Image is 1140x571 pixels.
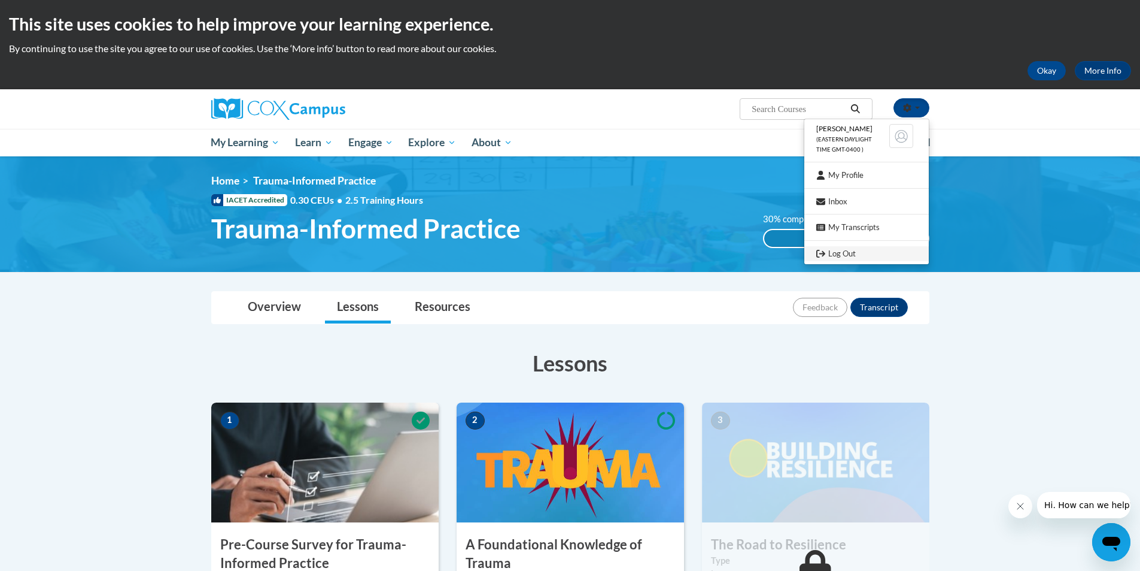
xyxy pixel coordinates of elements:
h3: Lessons [211,348,929,378]
div: Main menu [193,129,947,156]
a: My Transcripts [804,220,929,235]
a: Logout [804,246,929,261]
span: My Learning [211,135,279,150]
span: (Eastern Daylight Time GMT-0400 ) [816,136,872,153]
span: • [337,194,342,206]
img: Course Image [702,403,929,522]
a: Inbox [804,194,929,209]
img: Course Image [457,403,684,522]
a: Resources [403,292,482,324]
iframe: Button to launch messaging window [1092,523,1130,561]
label: 30% complete [763,213,832,226]
img: Course Image [211,403,439,522]
a: My Learning [203,129,288,156]
button: Search [846,102,864,116]
div: 30% complete [764,230,813,247]
span: Hi. How can we help? [7,8,97,18]
button: Okay [1027,61,1066,80]
a: Engage [341,129,401,156]
a: Cox Campus [211,98,439,120]
a: Lessons [325,292,391,324]
button: Transcript [850,298,908,317]
a: About [464,129,520,156]
h2: This site uses cookies to help improve your learning experience. [9,12,1131,36]
img: Cox Campus [211,98,345,120]
span: Learn [295,135,333,150]
iframe: Close message [1008,494,1032,518]
button: Account Settings [893,98,929,117]
span: [PERSON_NAME] [816,124,873,133]
span: 2.5 Training Hours [345,194,423,206]
span: Engage [348,135,393,150]
iframe: Message from company [1037,492,1130,518]
p: By continuing to use the site you agree to our use of cookies. Use the ‘More info’ button to read... [9,42,1131,55]
span: Explore [408,135,456,150]
span: 0.30 CEUs [290,194,345,207]
a: More Info [1075,61,1131,80]
a: Explore [400,129,464,156]
span: 3 [711,412,730,430]
h3: The Road to Resilience [702,536,929,554]
span: Trauma-Informed Practice [211,213,521,244]
span: 2 [466,412,485,430]
button: Feedback [793,298,847,317]
span: 1 [220,412,239,430]
label: Type [711,554,920,567]
span: About [472,135,512,150]
input: Search Courses [750,102,846,116]
span: Trauma-Informed Practice [253,174,376,187]
a: Overview [236,292,313,324]
img: Learner Profile Avatar [889,124,913,148]
a: My Profile [804,168,929,183]
span: IACET Accredited [211,194,287,206]
a: Learn [287,129,341,156]
a: Home [211,174,239,187]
